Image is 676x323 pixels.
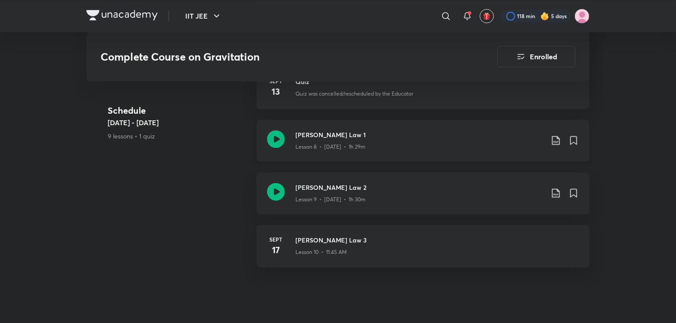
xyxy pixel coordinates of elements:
h3: [PERSON_NAME] Law 2 [295,183,544,192]
h6: Sept [267,235,285,243]
p: Quiz was cancelled/rescheduled by the Educator [295,90,413,98]
h3: [PERSON_NAME] Law 3 [295,235,579,245]
a: Sept13QuizQuiz was cancelled/rescheduled by the Educator [256,66,590,119]
p: Lesson 10 • 11:45 AM [295,248,347,256]
img: Company Logo [86,10,158,20]
p: Lesson 9 • [DATE] • 1h 30m [295,196,365,204]
h3: Quiz [295,77,579,86]
p: Lesson 8 • [DATE] • 1h 29m [295,143,365,151]
p: 9 lessons • 1 quiz [108,131,249,141]
button: IIT JEE [180,7,227,25]
a: [PERSON_NAME] Law 1Lesson 8 • [DATE] • 1h 29m [256,119,590,172]
h3: Complete Course on Gravitation [101,50,447,63]
img: Adah Patil Patil [575,8,590,23]
button: Enrolled [497,46,575,67]
img: avatar [483,12,491,20]
h4: 13 [267,85,285,98]
img: streak [540,12,549,20]
button: avatar [480,9,494,23]
a: [PERSON_NAME] Law 2Lesson 9 • [DATE] • 1h 30m [256,172,590,225]
a: Sept17[PERSON_NAME] Law 3Lesson 10 • 11:45 AM [256,225,590,278]
h4: 17 [267,243,285,257]
h5: [DATE] - [DATE] [108,117,249,128]
a: Company Logo [86,10,158,23]
h4: Schedule [108,104,249,117]
h3: [PERSON_NAME] Law 1 [295,130,544,139]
